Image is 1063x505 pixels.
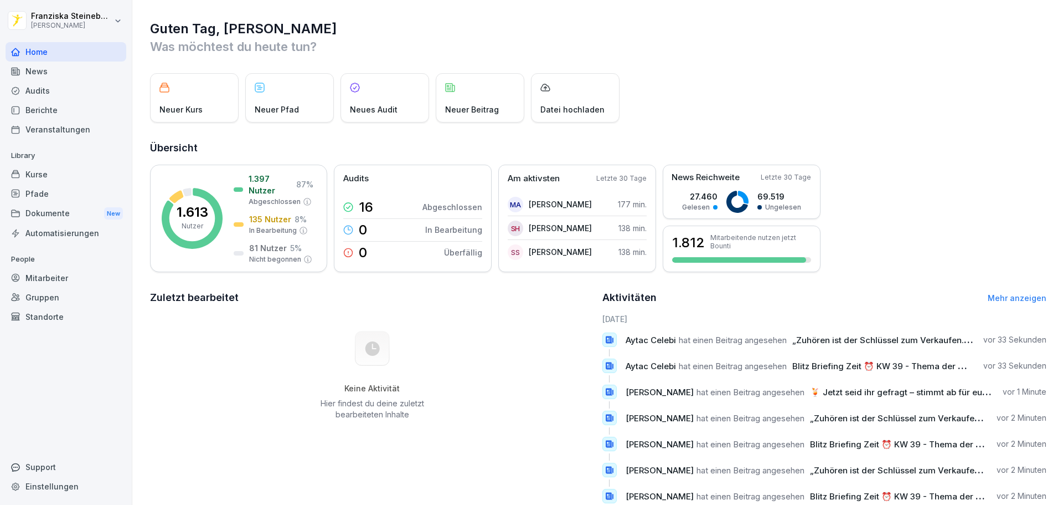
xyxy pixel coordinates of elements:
p: 138 min. [618,246,647,258]
span: Aytac Celebi [626,361,676,371]
p: Neuer Beitrag [445,104,499,115]
p: vor 2 Minuten [997,438,1046,450]
h2: Aktivitäten [602,290,657,305]
p: [PERSON_NAME] [529,246,592,258]
a: Mitarbeiter [6,268,126,288]
p: vor 2 Minuten [997,465,1046,476]
p: Hier findest du deine zuletzt bearbeiteten Inhalte [316,398,428,420]
a: Berichte [6,100,126,120]
div: Dokumente [6,203,126,224]
a: Pfade [6,184,126,203]
h6: [DATE] [602,313,1047,325]
p: 1.613 [177,206,208,219]
a: Mehr anzeigen [988,293,1046,303]
a: Einstellungen [6,477,126,496]
h2: Zuletzt bearbeitet [150,290,595,305]
p: 87 % [296,178,313,190]
p: Mitarbeitende nutzen jetzt Bounti [710,233,811,250]
p: Letzte 30 Tage [596,174,647,183]
p: 27.460 [682,191,718,202]
p: People [6,251,126,268]
p: Audits [343,172,369,185]
p: 69.519 [757,191,801,202]
p: 8 % [295,213,307,225]
p: [PERSON_NAME] [529,222,592,234]
p: vor 2 Minuten [997,412,1046,424]
p: Abgeschlossen [249,197,301,207]
p: 81 Nutzer [249,242,287,254]
a: Standorte [6,307,126,327]
span: [PERSON_NAME] [626,387,694,397]
h1: Guten Tag, [PERSON_NAME] [150,20,1046,38]
div: SH [508,221,523,236]
a: Audits [6,81,126,100]
h2: Übersicht [150,140,1046,156]
div: SS [508,244,523,260]
p: Gelesen [682,202,710,212]
p: Library [6,147,126,165]
span: hat einen Beitrag angesehen [696,387,804,397]
p: Am aktivsten [508,172,560,185]
p: Nicht begonnen [249,254,301,264]
span: hat einen Beitrag angesehen [679,361,787,371]
span: hat einen Beitrag angesehen [696,465,804,476]
p: 5 % [290,242,302,254]
p: In Bearbeitung [425,224,482,236]
a: Gruppen [6,288,126,307]
p: 0 [359,246,367,259]
div: New [104,207,123,220]
p: Neuer Pfad [255,104,299,115]
span: hat einen Beitrag angesehen [679,335,787,345]
p: Neues Audit [350,104,398,115]
p: Letzte 30 Tage [761,172,811,182]
p: vor 2 Minuten [997,491,1046,502]
p: Ungelesen [765,202,801,212]
span: Aytac Celebi [626,335,676,345]
h5: Keine Aktivität [316,384,428,394]
p: 16 [359,201,373,214]
span: hat einen Beitrag angesehen [696,413,804,424]
p: [PERSON_NAME] [31,22,112,29]
p: Franziska Steinebach [31,12,112,21]
p: 135 Nutzer [249,213,291,225]
div: MA [508,197,523,212]
span: [PERSON_NAME] [626,413,694,424]
p: 1.397 Nutzer [249,173,293,196]
p: [PERSON_NAME] [529,198,592,210]
a: News [6,62,126,81]
p: Was möchtest du heute tun? [150,38,1046,55]
p: Überfällig [444,247,482,258]
p: Abgeschlossen [422,201,482,213]
p: 177 min. [618,198,647,210]
a: Automatisierungen [6,223,126,243]
a: Home [6,42,126,62]
p: Neuer Kurs [159,104,203,115]
a: Veranstaltungen [6,120,126,139]
span: [PERSON_NAME] [626,439,694,450]
a: DokumenteNew [6,203,126,224]
p: vor 1 Minute [1003,386,1046,397]
p: Nutzer [182,221,203,231]
p: vor 33 Sekunden [983,334,1046,345]
p: News Reichweite [672,171,740,184]
p: 0 [359,223,367,237]
span: [PERSON_NAME] [626,465,694,476]
p: Datei hochladen [540,104,605,115]
div: Support [6,457,126,477]
p: 138 min. [618,222,647,234]
span: hat einen Beitrag angesehen [696,491,804,502]
p: vor 33 Sekunden [983,360,1046,371]
p: In Bearbeitung [249,226,297,236]
a: Kurse [6,165,126,184]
